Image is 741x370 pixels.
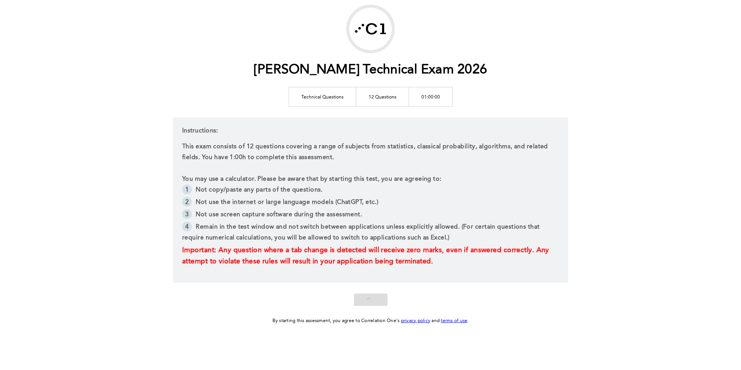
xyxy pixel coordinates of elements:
[401,319,431,323] a: privacy policy
[182,197,559,209] li: Not use the internet or large language models (ChatGPT, etc.)
[356,87,409,106] td: 12 Questions
[349,8,392,50] img: Marshall Wace
[182,209,559,222] li: Not use screen capture software during the assessment.
[272,317,469,325] div: By starting this assessment, you agree to Correlation One's and .
[182,141,559,163] p: This exam consists of 12 questions covering a range of subjects from statistics, classical probab...
[182,247,551,265] span: Important: Any question where a tab change is detected will receive zero marks, even if answered ...
[182,185,559,197] li: Not copy/paste any parts of the questions.
[182,174,559,185] p: You may use a calculator. Please be aware that by starting this test, you are agreeing to:
[289,87,356,106] td: Technical Questions
[441,319,467,323] a: terms of use
[409,87,452,106] td: 01:00:00
[173,117,568,283] div: Instructions:
[182,222,559,245] li: Remain in the test window and not switch between applications unless explicitly allowed. (For cer...
[254,62,487,78] h1: [PERSON_NAME] Technical Exam 2026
